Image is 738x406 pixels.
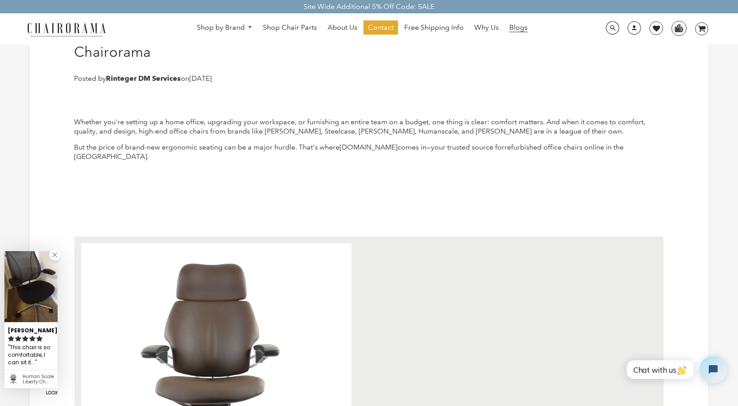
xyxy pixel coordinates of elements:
div: This chair is so comfortable, I can sit it in for hours without hurting.... [8,343,54,367]
span: Shop Chair Parts [263,23,317,32]
a: Contact [363,20,398,35]
span: Why Us [474,23,499,32]
span: Contact [368,23,394,32]
a: Free Shipping Info [400,20,468,35]
img: chairorama [22,21,111,37]
svg: rating icon full [36,335,43,342]
span: Whether you're setting up a home office, upgrading your workspace, or furnishing an entire team o... [74,118,645,135]
time: [DATE] [189,74,212,83]
svg: rating icon full [29,335,35,342]
span: comes in—your trusted source for [398,143,504,151]
a: Why Us [470,20,503,35]
a: Shop by Brand [192,21,257,35]
nav: DesktopNavigation [148,20,576,37]
img: Marianne R. review of Human Scale Liberty Chair (Renewed) - Black [4,251,58,322]
p: Posted by on [74,74,664,83]
span: Blogs [509,23,527,32]
div: [PERSON_NAME] [8,323,54,335]
span: But the price of brand-new ergonomic seating can be a major hurdle. That’s where [74,143,340,151]
strong: Rinteger DM Services [106,74,181,83]
div: Human Scale Liberty Chair (Renewed) - Black [23,374,54,385]
span: refurbished office chairs online in the [GEOGRAPHIC_DATA] [74,143,624,161]
span: [DOMAIN_NAME] [340,143,398,151]
iframe: Tidio Chat [617,349,734,390]
img: WhatsApp_Image_2024-07-12_at_16.23.01.webp [672,21,686,35]
svg: rating icon full [8,335,14,342]
span: . [147,152,149,161]
a: Blogs [505,20,532,35]
a: Shop Chair Parts [258,20,321,35]
a: About Us [323,20,362,35]
svg: rating icon full [15,335,21,342]
svg: rating icon full [22,335,28,342]
span: Free Shipping Info [404,23,464,32]
span: About Us [328,23,357,32]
